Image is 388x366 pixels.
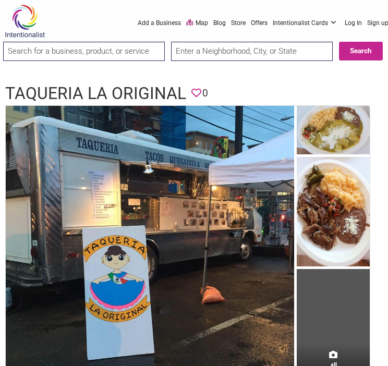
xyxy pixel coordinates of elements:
a: Blog [213,18,226,28]
a: Intentionalist Cards [273,18,340,28]
span: 0 [202,86,208,101]
button: Search [339,42,383,60]
a: Offers [251,18,268,28]
h1: Taqueria La Original [5,82,186,105]
a: Map [186,18,208,28]
a: Log In [345,18,362,28]
input: Enter a Neighborhood, City, or State [171,42,333,61]
a: Add a Business [138,18,181,28]
input: Search for a business, product, or service [3,42,165,61]
a: Store [231,18,246,28]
